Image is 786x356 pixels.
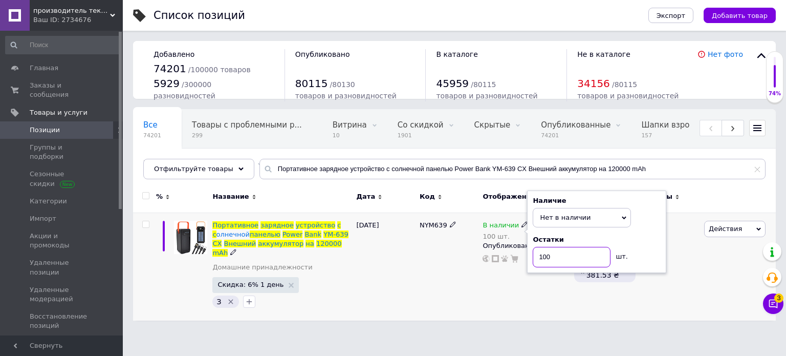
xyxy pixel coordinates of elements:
[154,62,186,75] span: 74201
[30,81,95,99] span: Заказы и сообщения
[154,50,194,58] span: Добавлено
[641,120,709,130] span: Шапки взрослые
[212,240,222,247] span: CX
[323,231,348,238] span: YM-639
[258,240,303,247] span: аккумулятор
[296,221,335,229] span: устройство
[337,221,341,229] span: с
[708,50,743,58] a: Нет фото
[436,92,537,100] span: товаров и разновидностей
[260,221,293,229] span: зарядное
[188,66,251,74] span: / 100000 товаров
[638,213,702,321] div: 0
[333,132,367,139] span: 10
[224,240,256,247] span: Внешний
[333,120,367,130] span: Витрина
[657,12,685,19] span: Экспорт
[192,120,302,130] span: Товары с проблемными р...
[471,80,496,89] span: / 80115
[216,231,250,238] span: олнечной
[483,241,569,250] div: Опубликован
[154,10,245,21] div: Список позиций
[30,197,67,206] span: Категории
[154,80,215,100] span: / 300000 разновидностей
[30,125,60,135] span: Позиции
[767,90,783,97] div: 74%
[30,64,58,73] span: Главная
[143,132,161,139] span: 74201
[154,77,180,90] span: 5929
[156,192,163,201] span: %
[420,221,447,229] span: NYM639
[30,285,95,304] span: Удаленные модерацией
[763,294,783,314] button: Чат с покупателем3
[541,132,610,139] span: 74201
[474,120,511,130] span: Скрытые
[641,132,709,139] span: 157
[217,281,283,288] span: Скидка: 6% 1 день
[709,225,742,233] span: Действия
[354,213,417,321] div: [DATE]
[295,50,350,58] span: Опубликовано
[30,170,95,188] span: Сезонные скидки
[420,192,435,201] span: Код
[5,36,121,54] input: Поиск
[216,298,221,306] span: З
[774,294,783,303] span: 3
[330,80,355,89] span: / 80130
[174,221,207,254] img: Портативное зарядное устройство с солнечной панелью Power Bank YM-639 CX Внешний аккумулятор на 1...
[610,247,631,261] div: шт.
[577,92,679,100] span: товаров и разновидностей
[30,143,95,161] span: Группы и подборки
[143,120,158,130] span: Все
[577,77,610,90] span: 34156
[483,221,519,232] span: В наличии
[541,120,610,130] span: Опубликованные
[483,233,528,240] div: 100 шт.
[33,6,110,15] span: производитель текстиля Luxyart
[30,108,88,117] span: Товары и услуги
[436,77,469,90] span: 45959
[212,263,312,272] a: Домашние принадлежности
[704,8,776,23] button: Добавить товар
[212,221,348,257] a: ПортативноезарядноеустройствоссолнечнойпанельюPowerBankYM-639CXВнешнийаккумуляторна120000mAh
[316,240,342,247] span: 120000
[612,80,637,89] span: / 80115
[304,231,321,238] span: Bank
[143,159,252,169] span: Головные уборы, Шапки ...
[533,196,661,205] div: Наличие
[305,240,314,247] span: на
[295,77,328,90] span: 80115
[192,132,302,139] span: 299
[483,192,535,201] span: Отображение
[227,298,235,306] svg: Удалить метку
[30,258,95,277] span: Удаленные позиции
[357,192,376,201] span: Дата
[250,231,280,238] span: панелью
[212,192,249,201] span: Название
[533,235,661,244] div: Остатки
[648,8,693,23] button: Экспорт
[259,159,766,179] input: Поиск по названию позиции, артикулу и поисковым запросам
[30,214,56,223] span: Импорт
[577,50,630,58] span: Не в каталоге
[133,149,273,187] div: Головные уборы, Шапки взрослые
[295,92,397,100] span: товаров и разновидностей
[398,120,444,130] span: Со скидкой
[212,249,228,257] span: mAh
[30,312,95,330] span: Восстановление позиций
[282,231,302,238] span: Power
[712,12,768,19] span: Добавить товар
[212,221,258,229] span: Портативное
[33,15,123,25] div: Ваш ID: 2734676
[30,232,95,250] span: Акции и промокоды
[540,214,591,221] span: Нет в наличии
[436,50,477,58] span: В каталоге
[182,110,322,149] div: Товары с проблемными разновидностями
[212,231,216,238] span: с
[154,165,233,173] span: Отфильтруйте товары
[398,132,444,139] span: 1901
